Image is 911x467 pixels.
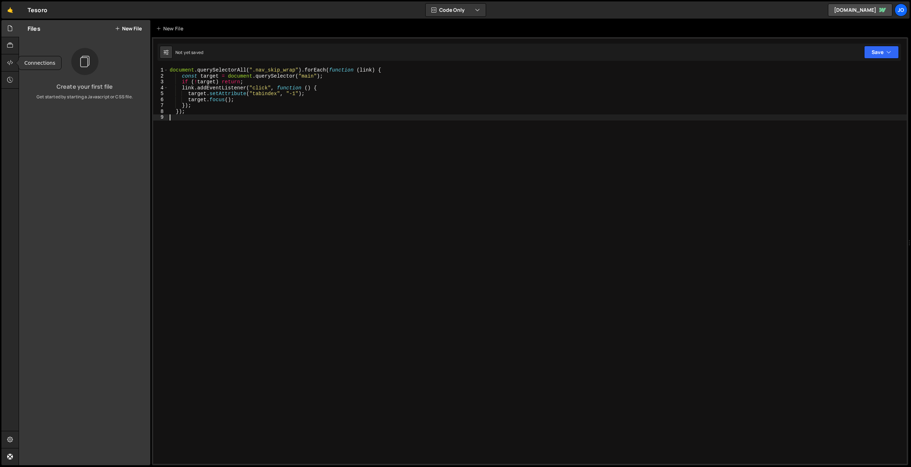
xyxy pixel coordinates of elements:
[153,114,168,121] div: 9
[153,79,168,85] div: 3
[175,49,203,55] div: Not yet saved
[153,103,168,109] div: 7
[153,73,168,79] div: 2
[895,4,907,16] a: Jo
[1,1,19,19] a: 🤙
[153,97,168,103] div: 6
[25,84,145,89] h3: Create your first file
[153,67,168,73] div: 1
[25,94,145,100] p: Get started by starting a Javascript or CSS file.
[426,4,486,16] button: Code Only
[156,25,186,32] div: New File
[864,46,899,59] button: Save
[153,91,168,97] div: 5
[153,109,168,115] div: 8
[28,6,47,14] div: Tesoro
[28,25,40,33] h2: Files
[153,85,168,91] div: 4
[828,4,892,16] a: [DOMAIN_NAME]
[19,56,61,70] div: Connections
[115,26,142,31] button: New File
